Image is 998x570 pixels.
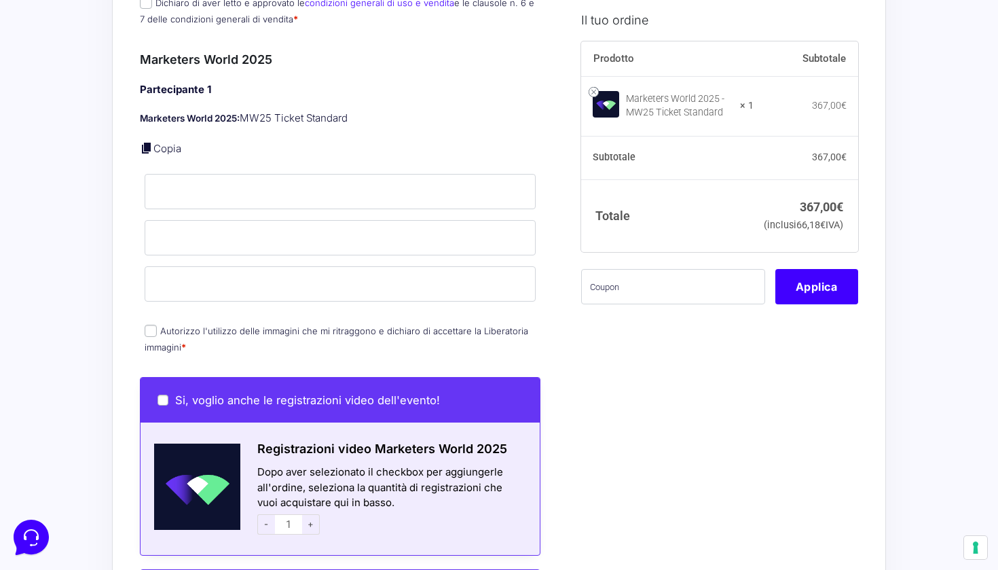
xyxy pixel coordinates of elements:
button: Le tue preferenze relative al consenso per le tecnologie di tracciamento [964,536,987,559]
a: Copia i dettagli dell'acquirente [140,141,153,155]
input: Cerca un articolo... [31,198,222,211]
th: Totale [581,179,754,252]
a: Copia [153,142,181,155]
p: Home [41,455,64,467]
button: Home [11,436,94,467]
th: Subtotale [581,136,754,179]
img: Marketers World 2025 - MW25 Ticket Standard [593,90,619,117]
bdi: 367,00 [812,100,847,111]
button: Aiuto [177,436,261,467]
div: Dopo aver selezionato il checkbox per aggiungerle all'ordine, seleziona la quantità di registrazi... [240,465,540,538]
span: Si, voglio anche le registrazioni video dell'evento! [175,393,440,407]
label: Autorizzo l'utilizzo delle immagini che mi ritraggono e dichiaro di accettare la Liberatoria imma... [145,325,528,352]
input: Autorizzo l'utilizzo delle immagini che mi ritraggono e dichiaro di accettare la Liberatoria imma... [145,325,157,337]
span: Trova una risposta [22,168,106,179]
th: Subtotale [754,41,858,76]
span: € [836,199,843,213]
img: dark [43,76,71,103]
button: Inizia una conversazione [22,114,250,141]
h3: Marketers World 2025 [140,50,540,69]
span: € [841,152,847,162]
span: + [302,514,320,535]
p: Messaggi [117,455,154,467]
iframe: Customerly Messenger Launcher [11,517,52,558]
span: 66,18 [796,219,826,231]
h3: Il tuo ordine [581,10,858,29]
input: Si, voglio anche le registrazioni video dell'evento! [158,395,168,406]
h2: Ciao da Marketers 👋 [11,11,228,33]
h4: Partecipante 1 [140,82,540,98]
img: dark [65,76,92,103]
button: Applica [775,269,858,304]
input: 1 [275,514,302,535]
span: - [257,514,275,535]
small: (inclusi IVA) [764,219,843,231]
th: Prodotto [581,41,754,76]
span: Le tue conversazioni [22,54,115,65]
img: Schermata-2022-04-11-alle-18.28.41.png [141,444,240,530]
div: Marketers World 2025 - MW25 Ticket Standard [626,92,732,120]
strong: × 1 [740,99,754,113]
strong: Marketers World 2025: [140,113,240,124]
span: Inizia una conversazione [88,122,200,133]
button: Messaggi [94,436,178,467]
p: MW25 Ticket Standard [140,111,540,126]
span: € [841,100,847,111]
img: dark [22,76,49,103]
bdi: 367,00 [812,152,847,162]
span: Registrazioni video Marketers World 2025 [257,442,507,456]
bdi: 367,00 [800,199,843,213]
span: € [820,219,826,231]
input: Coupon [581,269,765,304]
p: Aiuto [209,455,229,467]
a: Apri Centro Assistenza [145,168,250,179]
